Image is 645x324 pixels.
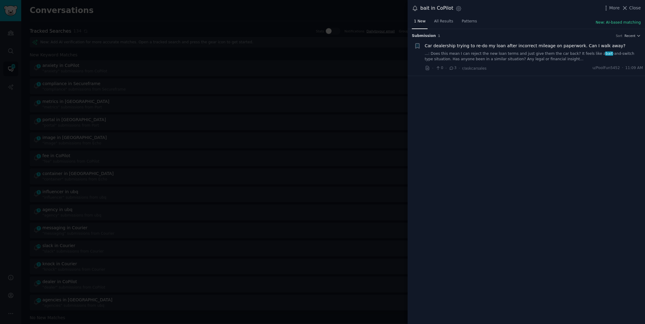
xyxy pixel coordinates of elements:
a: ...: Does this mean I can reject the new loan terms and just give them the car back? It feels lik... [425,51,643,62]
span: · [445,65,447,71]
button: Recent [624,34,641,38]
button: New: AI-based matching [596,20,641,25]
a: Patterns [460,17,479,29]
span: 1 New [414,19,425,24]
span: Submission [412,33,436,39]
span: 1 [438,34,440,38]
span: All Results [434,19,453,24]
div: bait in CoPilot [420,5,453,12]
span: More [609,5,620,11]
span: 0 [435,65,443,71]
span: 3 [449,65,456,71]
span: Close [629,5,641,11]
a: Car dealership trying to re-do my loan after incorrect mileage on paperwork. Can I walk away? [425,43,626,49]
a: All Results [432,17,455,29]
a: 1 New [412,17,428,29]
button: More [603,5,620,11]
span: · [459,65,460,71]
span: 11:09 AM [625,65,643,71]
span: bait [605,51,613,56]
span: u/PoolFun5452 [593,65,620,71]
span: Recent [624,34,635,38]
button: Close [622,5,641,11]
span: r/askcarsales [462,66,487,71]
span: · [622,65,623,71]
span: · [432,65,433,71]
span: Patterns [462,19,477,24]
div: Sort [616,34,623,38]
